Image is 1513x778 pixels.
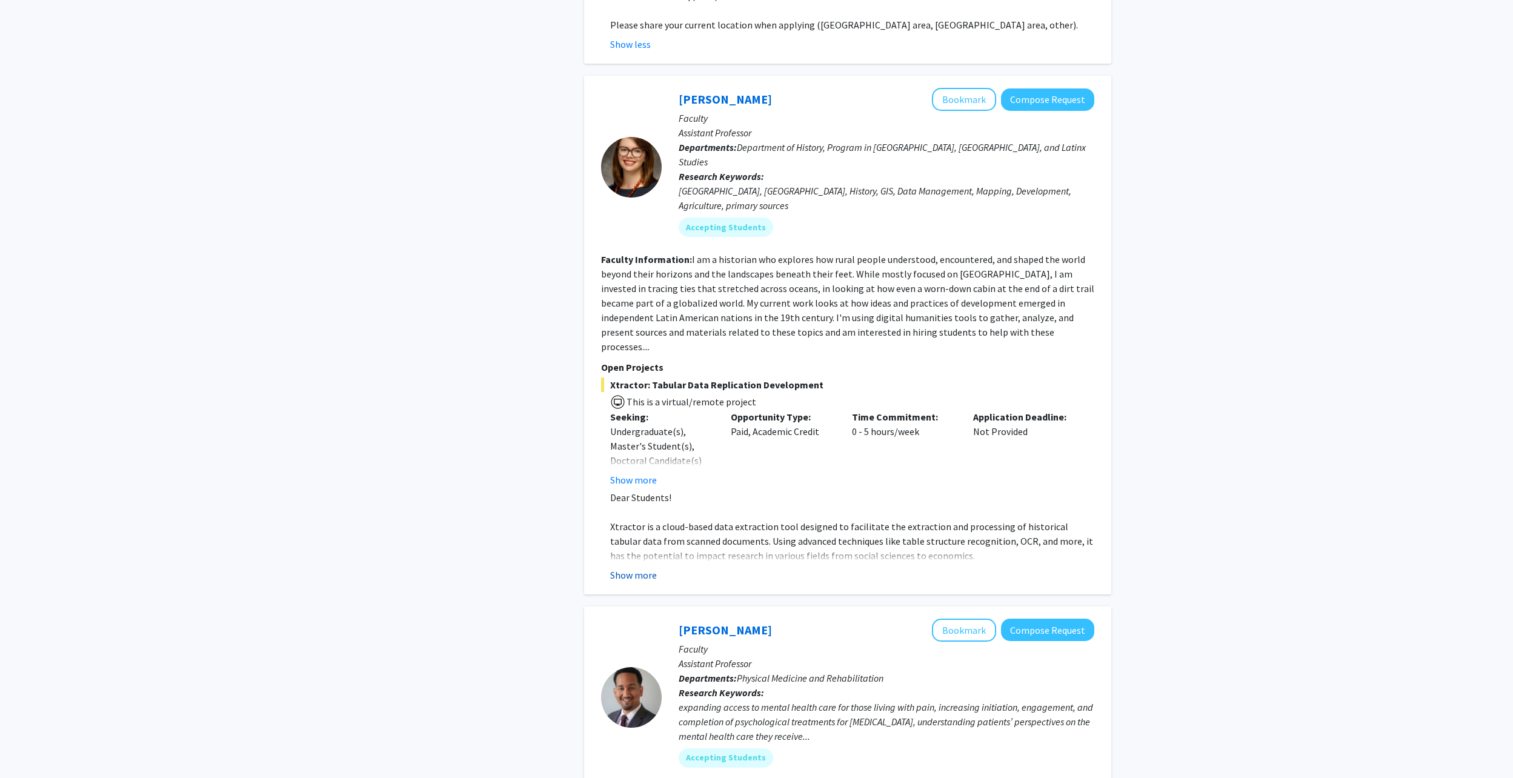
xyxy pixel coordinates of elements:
[610,18,1094,32] p: Please share your current location when applying ([GEOGRAPHIC_DATA] area, [GEOGRAPHIC_DATA] area,...
[601,253,1094,353] fg-read-more: I am a historian who explores how rural people understood, encountered, and shaped the world beyo...
[1001,619,1094,641] button: Compose Request to Fenan Rassu
[679,656,1094,671] p: Assistant Professor
[610,473,657,487] button: Show more
[679,218,773,237] mat-chip: Accepting Students
[679,111,1094,125] p: Faculty
[601,360,1094,374] p: Open Projects
[679,141,1086,168] span: Department of History, Program in [GEOGRAPHIC_DATA], [GEOGRAPHIC_DATA], and Latinx Studies
[1001,88,1094,111] button: Compose Request to Casey Lurtz
[610,410,713,424] p: Seeking:
[679,700,1094,743] div: expanding access to mental health care for those living with pain, increasing initiation, engagem...
[610,37,651,52] button: Show less
[843,410,964,487] div: 0 - 5 hours/week
[731,410,834,424] p: Opportunity Type:
[679,184,1094,213] div: [GEOGRAPHIC_DATA], [GEOGRAPHIC_DATA], History, GIS, Data Management, Mapping, Development, Agricu...
[610,520,1093,562] span: Xtractor is a cloud-based data extraction tool designed to facilitate the extraction and processi...
[601,253,692,265] b: Faculty Information:
[679,622,772,637] a: [PERSON_NAME]
[679,170,764,182] b: Research Keywords:
[722,410,843,487] div: Paid, Academic Credit
[932,88,996,111] button: Add Casey Lurtz to Bookmarks
[932,619,996,642] button: Add Fenan Rassu to Bookmarks
[610,491,671,504] span: Dear Students!
[679,748,773,768] mat-chip: Accepting Students
[679,672,737,684] b: Departments:
[852,410,955,424] p: Time Commitment:
[973,410,1076,424] p: Application Deadline:
[679,642,1094,656] p: Faculty
[610,424,713,497] div: Undergraduate(s), Master's Student(s), Doctoral Candidate(s) (PhD, MD, DMD, PharmD, etc.)
[679,125,1094,140] p: Assistant Professor
[9,723,52,769] iframe: Chat
[964,410,1085,487] div: Not Provided
[625,396,756,408] span: This is a virtual/remote project
[601,377,1094,392] span: Xtractor: Tabular Data Replication Development
[679,141,737,153] b: Departments:
[679,687,764,699] b: Research Keywords:
[610,568,657,582] button: Show more
[737,672,883,684] span: Physical Medicine and Rehabilitation
[679,91,772,107] a: [PERSON_NAME]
